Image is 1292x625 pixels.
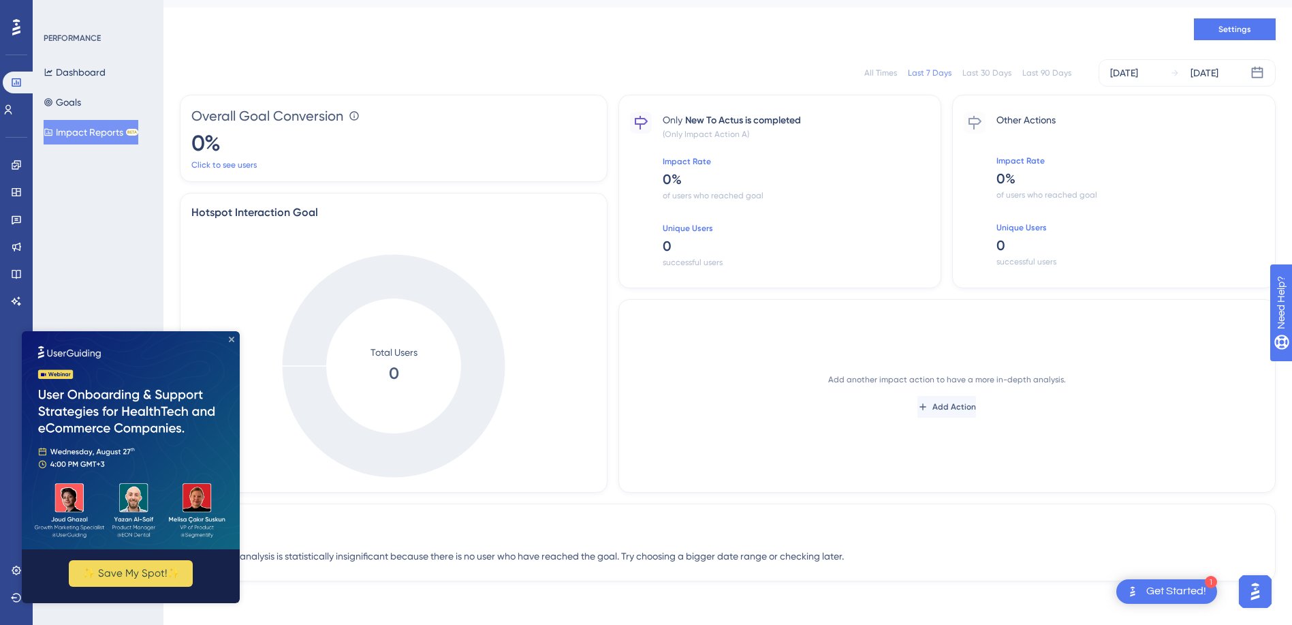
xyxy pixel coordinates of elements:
[44,120,138,144] button: Impact ReportsBETA
[44,60,106,85] button: Dashboard
[219,548,844,564] span: Your analysis is statistically insignificant because there is no user who have reached the goal. ...
[663,129,930,140] span: (Only Impact Action A)
[685,112,801,129] span: New To Actus is completed
[996,256,1264,267] span: successful users
[191,204,596,218] span: Hotspot Interaction Goal
[908,67,951,78] div: Last 7 Days
[962,67,1011,78] div: Last 30 Days
[996,169,1264,188] span: 0 %
[1194,18,1276,40] button: Settings
[1218,24,1251,35] span: Settings
[191,106,343,125] span: Overall Goal Conversion
[663,237,930,256] span: 0
[32,3,85,20] span: Need Help?
[1124,583,1141,600] img: launcher-image-alternative-text
[191,159,257,170] a: Click to see users
[996,155,1264,166] span: Impact Rate
[917,396,976,418] button: Add Action
[1110,65,1138,81] div: [DATE]
[371,347,417,358] tspan: Total Users
[663,190,930,201] span: of users who reached goal
[663,156,930,167] span: Impact Rate
[1022,67,1071,78] div: Last 90 Days
[44,90,81,115] button: Goals
[191,521,1264,537] span: Insights
[207,5,212,11] div: Close Preview
[44,33,101,44] div: PERFORMANCE
[191,128,596,157] span: 0 %
[1205,576,1217,588] div: 1
[663,223,930,234] span: Unique Users
[389,363,399,383] tspan: 0
[126,129,138,136] div: BETA
[1191,65,1218,81] div: [DATE]
[828,374,1066,385] span: Add another impact action to have a more in-depth analysis.
[932,401,976,412] span: Add Action
[996,236,1264,255] span: 0
[1116,579,1217,604] div: Open Get Started! checklist, remaining modules: 1
[663,112,682,128] span: Only
[663,257,930,268] span: successful users
[47,229,171,256] button: ✨ Save My Spot!✨
[663,170,930,189] span: 0 %
[864,67,897,78] div: All Times
[1146,584,1206,599] div: Get Started!
[996,222,1264,233] span: Unique Users
[996,112,1264,128] span: Other Actions
[1235,571,1276,612] iframe: UserGuiding AI Assistant Launcher
[996,189,1264,200] span: of users who reached goal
